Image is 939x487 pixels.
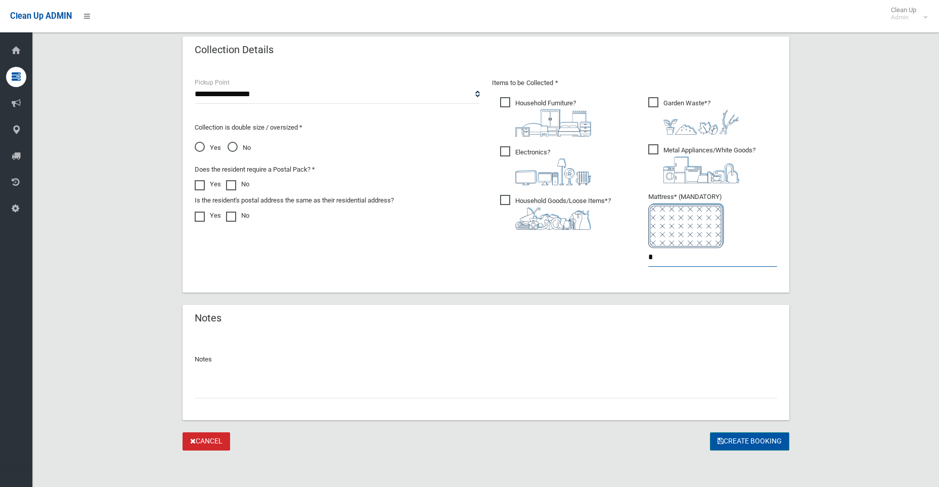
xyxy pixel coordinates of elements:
[226,178,249,190] label: No
[891,14,916,21] small: Admin
[228,142,251,154] span: No
[648,193,777,248] span: Mattress* (MANDATORY)
[663,146,755,183] i: ?
[710,432,789,451] button: Create Booking
[195,178,221,190] label: Yes
[183,40,286,60] header: Collection Details
[648,203,724,248] img: e7408bece873d2c1783593a074e5cb2f.png
[500,97,591,137] span: Household Furniture
[195,210,221,222] label: Yes
[195,164,315,176] label: Does the resident require a Postal Pack? *
[226,210,249,222] label: No
[515,207,591,230] img: b13cc3517677393f34c0a387616ef184.png
[492,77,777,89] p: Items to be Collected *
[663,109,739,135] img: 4fd8a5c772b2c999c83690221e5242e0.png
[195,353,777,366] p: Notes
[515,197,611,230] i: ?
[648,97,739,135] span: Garden Waste*
[515,148,591,185] i: ?
[648,144,755,183] span: Metal Appliances/White Goods
[500,146,591,185] span: Electronics
[10,11,72,21] span: Clean Up ADMIN
[195,121,480,134] p: Collection is double size / oversized *
[515,109,591,137] img: aa9efdbe659d29b613fca23ba79d85cb.png
[663,99,739,135] i: ?
[500,195,611,230] span: Household Goods/Loose Items*
[183,432,230,451] a: Cancel
[886,6,926,21] span: Clean Up
[515,99,591,137] i: ?
[515,158,591,185] img: 394712a680b73dbc3d2a6a3a7ffe5a07.png
[195,194,394,207] label: Is the resident's postal address the same as their residential address?
[663,156,739,183] img: 36c1b0289cb1767239cdd3de9e694f19.png
[195,142,221,154] span: Yes
[183,308,234,328] header: Notes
